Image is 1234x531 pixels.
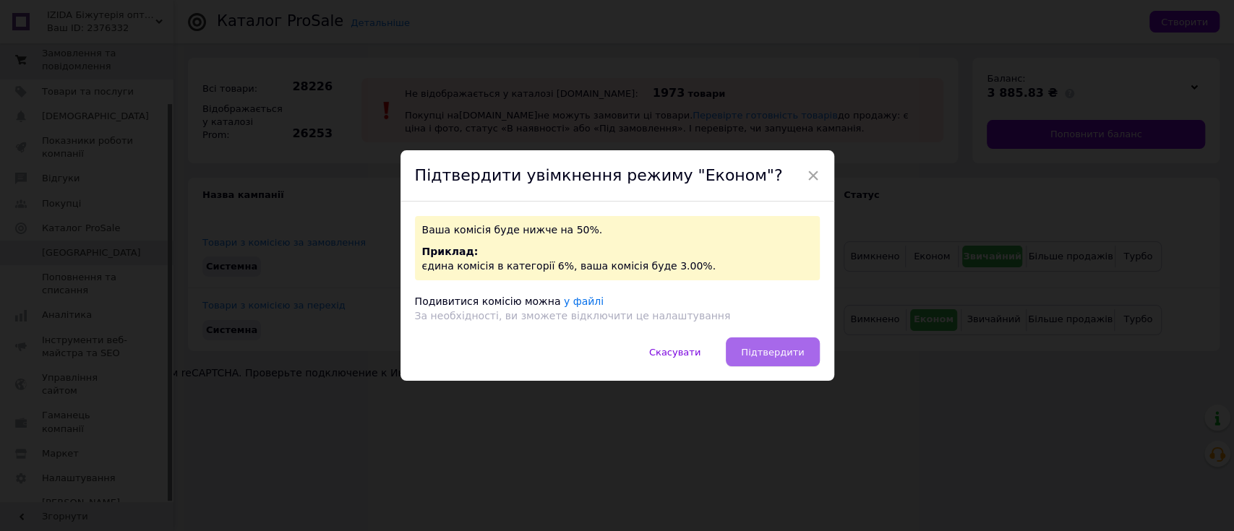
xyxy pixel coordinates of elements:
span: єдина комісія в категорії 6%, ваша комісія буде 3.00%. [422,260,716,272]
div: Підтвердити увімкнення режиму "Економ"? [400,150,834,202]
span: Ваша комісія буде нижче на 50%. [422,224,603,236]
span: Приклад: [422,246,479,257]
span: Підтвердити [741,347,804,358]
span: За необхідності, ви зможете відключити це налаштування [415,310,731,321]
button: Підтвердити [726,337,819,366]
a: у файлі [564,295,604,307]
span: Скасувати [649,347,700,358]
span: × [807,163,820,188]
button: Скасувати [634,337,716,366]
span: Подивитися комісію можна [415,295,561,307]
